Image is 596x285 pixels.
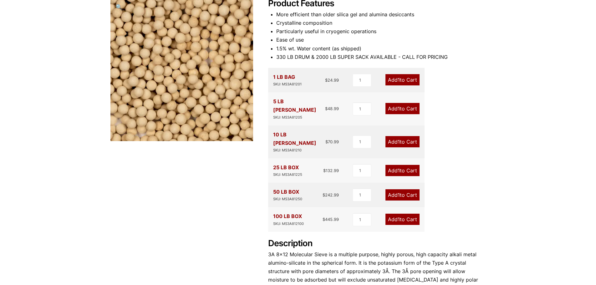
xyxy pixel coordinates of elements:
a: Add1to Cart [385,189,420,201]
bdi: 70.99 [325,139,339,144]
div: SKU: MS3A81210 [273,147,326,153]
li: More efficient than older silica gel and alumina desiccants [276,10,486,19]
a: Add1to Cart [385,74,420,85]
span: $ [323,217,325,222]
bdi: 445.99 [323,217,339,222]
a: Add1to Cart [385,214,420,225]
div: SKU: MS3A81225 [273,172,302,178]
div: 10 LB [PERSON_NAME] [273,130,326,153]
li: Crystalline composition [276,19,486,27]
span: 1 [398,77,400,83]
span: 1 [398,192,400,198]
li: Ease of use [276,36,486,44]
li: 1.5% wt. Water content (as shipped) [276,44,486,53]
div: SKU: MS3A812100 [273,221,304,227]
a: Add1to Cart [385,103,420,114]
span: $ [325,78,328,83]
span: 1 [398,167,400,174]
bdi: 242.99 [323,192,339,197]
a: Add1to Cart [385,165,420,176]
span: $ [325,106,328,111]
span: 1 [398,216,400,222]
span: 🔍 [115,3,123,10]
bdi: 132.99 [323,168,339,173]
li: Particularly useful in cryogenic operations [276,27,486,36]
span: $ [325,139,328,144]
h2: Description [268,238,486,249]
div: 50 LB BOX [273,188,302,202]
div: SKU: MS3A81205 [273,115,325,120]
span: $ [323,192,325,197]
div: 5 LB [PERSON_NAME] [273,97,325,120]
div: SKU: MS3A81201 [273,81,302,87]
div: 1 LB BAG [273,73,302,87]
span: $ [323,168,326,173]
li: 330 LB DRUM & 2000 LB SUPER SACK AVAILABLE - CALL FOR PRICING [276,53,486,61]
div: 25 LB BOX [273,163,302,178]
div: SKU: MS3A81250 [273,196,302,202]
a: Add1to Cart [385,136,420,147]
bdi: 24.99 [325,78,339,83]
span: 1 [398,139,400,145]
span: 1 [398,105,400,112]
div: 100 LB BOX [273,212,304,226]
bdi: 48.99 [325,106,339,111]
